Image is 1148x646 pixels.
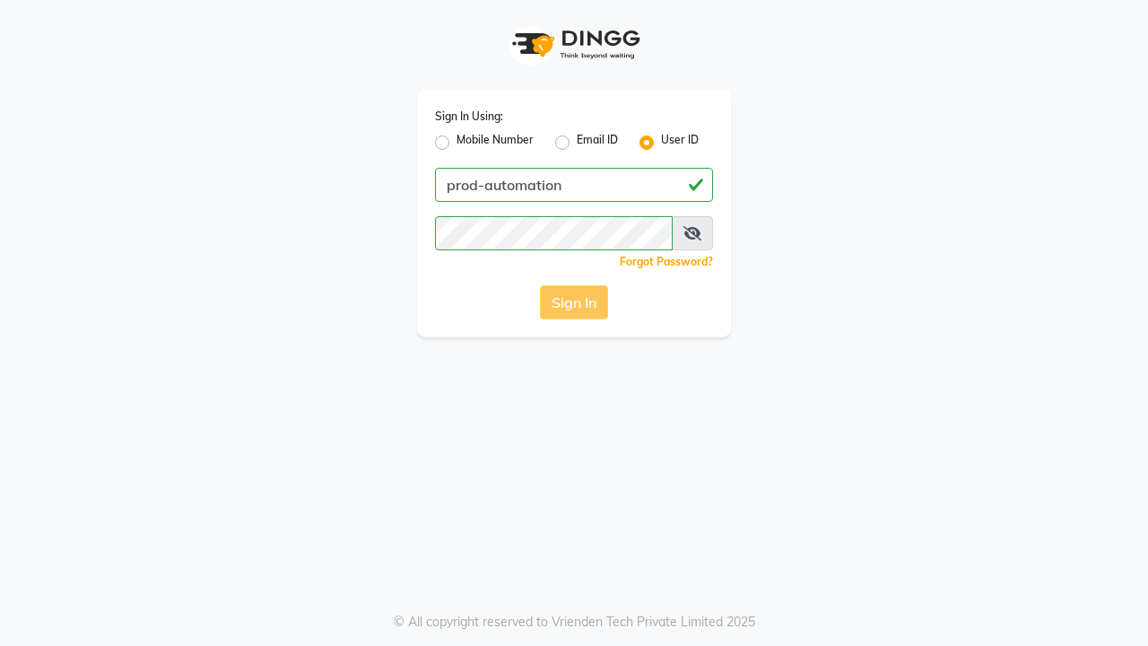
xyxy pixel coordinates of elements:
[457,132,534,153] label: Mobile Number
[435,109,503,125] label: Sign In Using:
[577,132,618,153] label: Email ID
[502,18,646,71] img: logo1.svg
[620,255,713,268] a: Forgot Password?
[661,132,699,153] label: User ID
[435,216,673,250] input: Username
[435,168,713,202] input: Username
